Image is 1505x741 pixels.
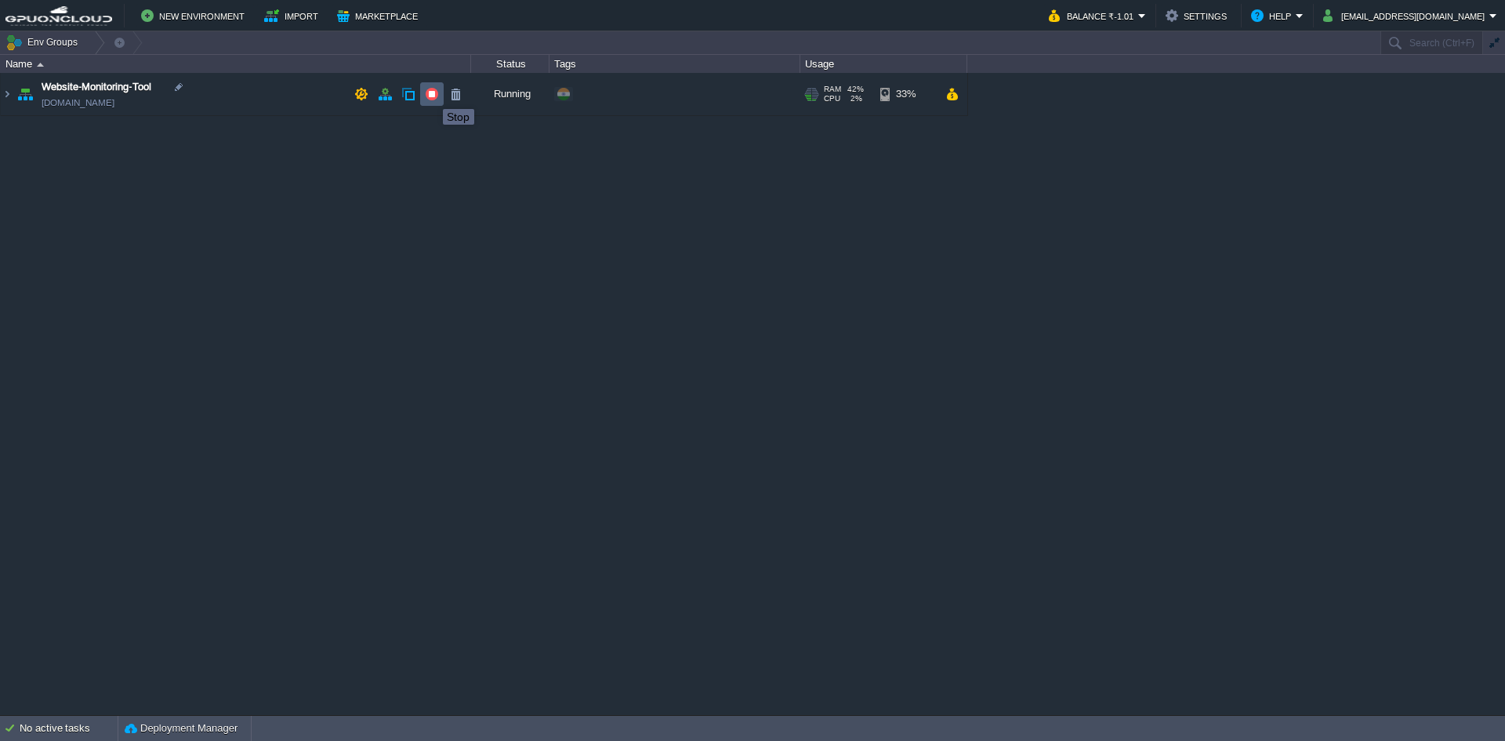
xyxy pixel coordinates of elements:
[337,6,422,25] button: Marketplace
[42,95,114,111] span: [DOMAIN_NAME]
[1166,6,1231,25] button: Settings
[264,6,323,25] button: Import
[20,716,118,741] div: No active tasks
[801,55,966,73] div: Usage
[5,31,83,53] button: Env Groups
[1251,6,1296,25] button: Help
[1,73,13,115] img: AMDAwAAAACH5BAEAAAAALAAAAAABAAEAAAICRAEAOw==
[141,6,249,25] button: New Environment
[2,55,470,73] div: Name
[824,94,840,104] span: CPU
[847,94,862,104] span: 2%
[472,55,549,73] div: Status
[847,85,864,94] span: 42%
[824,85,841,94] span: RAM
[880,73,931,115] div: 33%
[125,721,238,736] button: Deployment Manager
[550,55,800,73] div: Tags
[37,63,44,67] img: AMDAwAAAACH5BAEAAAAALAAAAAABAAEAAAICRAEAOw==
[1323,6,1489,25] button: [EMAIL_ADDRESS][DOMAIN_NAME]
[471,73,549,115] div: Running
[5,6,112,26] img: GPUonCLOUD
[1049,6,1138,25] button: Balance ₹-1.01
[42,79,151,95] a: Website-Monitoring-Tool
[447,111,470,123] div: Stop
[14,73,36,115] img: AMDAwAAAACH5BAEAAAAALAAAAAABAAEAAAICRAEAOw==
